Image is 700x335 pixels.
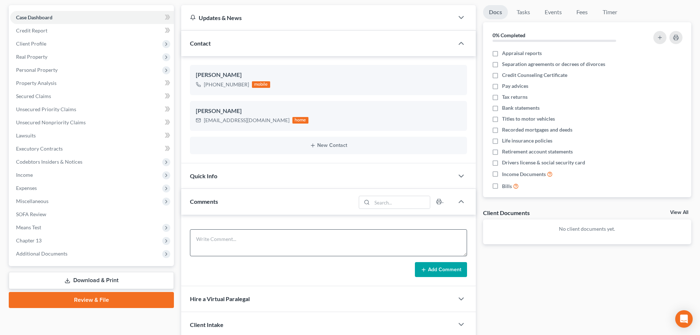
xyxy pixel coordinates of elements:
[196,107,461,116] div: [PERSON_NAME]
[502,183,512,190] span: Bills
[252,81,270,88] div: mobile
[16,145,63,152] span: Executory Contracts
[502,115,555,122] span: Titles to motor vehicles
[10,11,174,24] a: Case Dashboard
[9,272,174,289] a: Download & Print
[16,14,52,20] span: Case Dashboard
[502,61,605,68] span: Separation agreements or decrees of divorces
[511,5,536,19] a: Tasks
[190,14,445,22] div: Updates & News
[10,103,174,116] a: Unsecured Priority Claims
[16,198,48,204] span: Miscellaneous
[204,81,249,88] div: [PHONE_NUMBER]
[16,237,42,244] span: Chapter 13
[16,119,86,125] span: Unsecured Nonpriority Claims
[16,93,51,99] span: Secured Claims
[196,71,461,79] div: [PERSON_NAME]
[10,24,174,37] a: Credit Report
[502,137,552,144] span: Life insurance policies
[16,106,76,112] span: Unsecured Priority Claims
[196,143,461,148] button: New Contact
[502,50,542,57] span: Appraisal reports
[190,40,211,47] span: Contact
[10,90,174,103] a: Secured Claims
[483,209,530,217] div: Client Documents
[502,93,528,101] span: Tax returns
[9,292,174,308] a: Review & File
[502,159,585,166] span: Drivers license & social security card
[597,5,623,19] a: Timer
[502,171,546,178] span: Income Documents
[204,117,289,124] div: [EMAIL_ADDRESS][DOMAIN_NAME]
[190,295,250,302] span: Hire a Virtual Paralegal
[372,196,430,209] input: Search...
[493,32,525,38] strong: 0% Completed
[190,172,217,179] span: Quick Info
[10,116,174,129] a: Unsecured Nonpriority Claims
[502,71,567,79] span: Credit Counseling Certificate
[16,54,47,60] span: Real Property
[190,321,223,328] span: Client Intake
[16,40,46,47] span: Client Profile
[571,5,594,19] a: Fees
[16,211,46,217] span: SOFA Review
[16,132,36,139] span: Lawsuits
[16,159,82,165] span: Codebtors Insiders & Notices
[16,172,33,178] span: Income
[670,210,688,215] a: View All
[16,224,41,230] span: Means Test
[502,82,528,90] span: Pay advices
[292,117,308,124] div: home
[190,198,218,205] span: Comments
[539,5,568,19] a: Events
[502,104,540,112] span: Bank statements
[16,27,47,34] span: Credit Report
[16,185,37,191] span: Expenses
[502,126,572,133] span: Recorded mortgages and deeds
[502,148,573,155] span: Retirement account statements
[675,310,693,328] div: Open Intercom Messenger
[483,5,508,19] a: Docs
[10,208,174,221] a: SOFA Review
[489,225,685,233] p: No client documents yet.
[16,250,67,257] span: Additional Documents
[10,142,174,155] a: Executory Contracts
[10,129,174,142] a: Lawsuits
[415,262,467,277] button: Add Comment
[16,67,58,73] span: Personal Property
[10,77,174,90] a: Property Analysis
[16,80,57,86] span: Property Analysis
